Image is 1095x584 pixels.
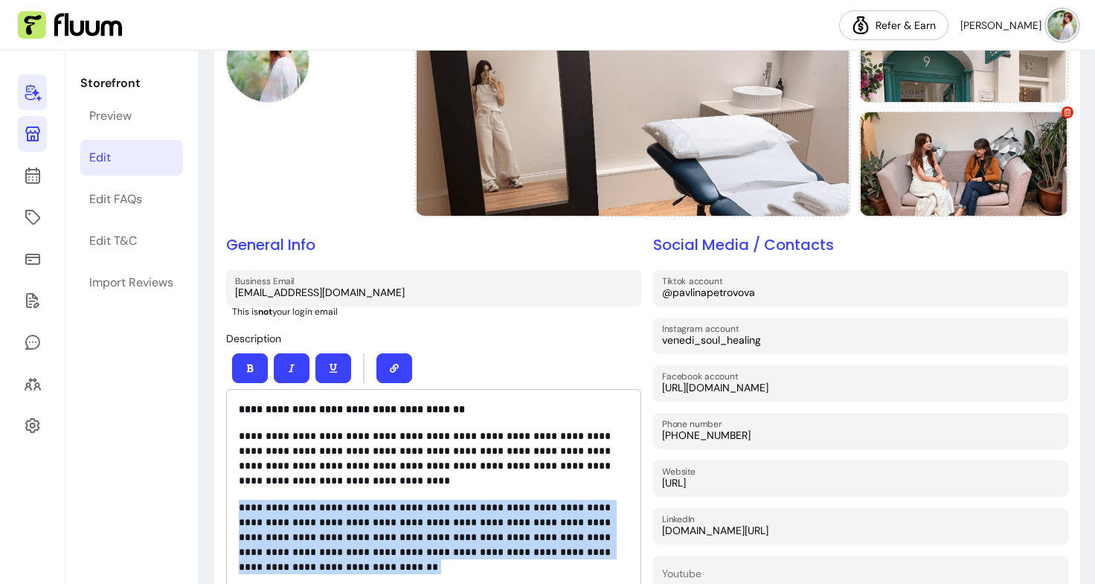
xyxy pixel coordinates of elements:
a: Clients [18,366,47,402]
p: Storefront [80,74,183,92]
a: Import Reviews [80,265,183,301]
input: Phone number [662,428,1059,443]
button: avatar[PERSON_NAME] [960,10,1077,40]
input: Instagram account [662,333,1059,347]
label: Business Email [235,275,300,287]
a: Settings [18,408,47,443]
a: Edit T&C [80,223,183,259]
a: Offerings [18,199,47,235]
input: LinkedIn [662,523,1059,538]
div: Import Reviews [89,274,173,292]
img: https://d22cr2pskkweo8.cloudfront.net/45f4292d-71a7-46b4-bc0f-8ff7c85ce7e0 [860,112,1067,215]
input: Facebook account [662,380,1059,395]
span: Description [226,332,281,345]
img: Fluum Logo [18,11,122,39]
input: Tiktok account [662,285,1059,300]
img: avatar [1047,10,1077,40]
label: Tiktok account [662,275,728,287]
a: Home [18,74,47,110]
input: Website [662,475,1059,490]
div: Provider image 3 [859,112,1068,216]
b: not [258,306,272,318]
span: [PERSON_NAME] [960,18,1041,33]
div: Profile picture [226,19,309,103]
h2: Social Media / Contacts [653,234,1068,255]
div: Edit [89,149,111,167]
label: Website [662,465,701,478]
div: Preview [89,107,132,125]
a: Calendar [18,158,47,193]
p: This is your login email [232,306,641,318]
a: Sales [18,241,47,277]
a: Edit [80,140,183,176]
div: Edit FAQs [89,190,142,208]
input: Business Email [235,285,632,300]
label: Facebook account [662,370,743,382]
a: Storefront [18,116,47,152]
a: Edit FAQs [80,182,183,217]
label: Phone number [662,417,727,430]
a: Preview [80,98,183,134]
a: My Messages [18,324,47,360]
a: Forms [18,283,47,318]
label: Instagram account [662,322,744,335]
img: https://d22cr2pskkweo8.cloudfront.net/7e27ad3a-94e1-4966-9715-0baaa4f9e34c [227,20,309,102]
h2: General Info [226,234,641,255]
label: LinkedIn [662,513,700,525]
a: Refer & Earn [839,10,948,40]
div: Edit T&C [89,232,137,250]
